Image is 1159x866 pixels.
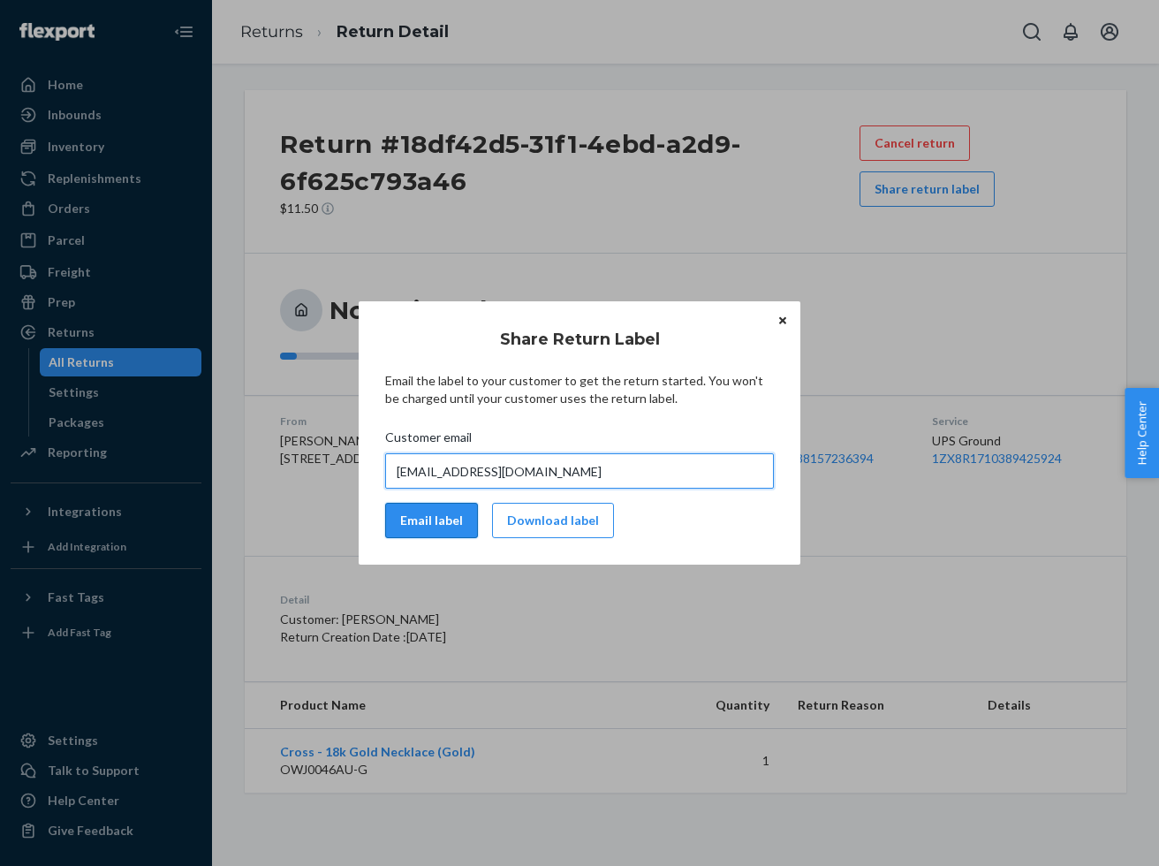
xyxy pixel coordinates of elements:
[385,453,774,489] input: Customer email
[385,372,774,407] p: Email the label to your customer to get the return started. You won't be charged until your custo...
[385,503,478,538] button: Email label
[500,328,660,351] h3: Share Return Label
[774,310,792,330] button: Close
[492,503,614,538] button: Download label
[385,429,472,453] span: Customer email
